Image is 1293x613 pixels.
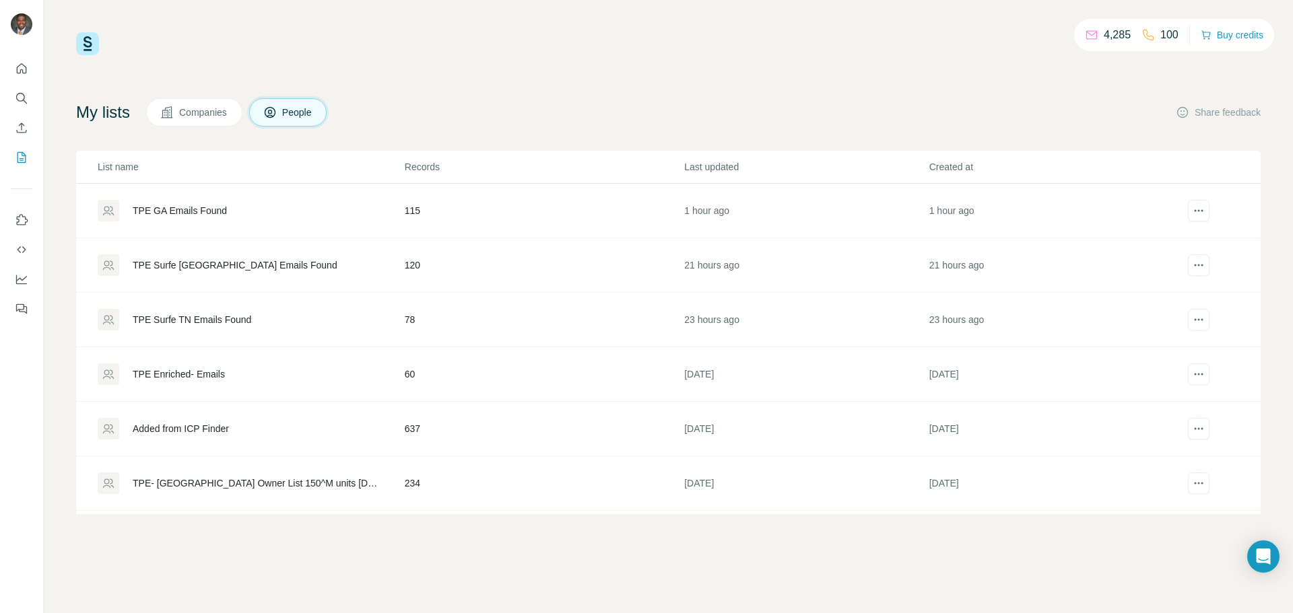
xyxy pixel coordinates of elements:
button: Feedback [11,297,32,321]
button: Use Surfe API [11,238,32,262]
button: actions [1188,472,1209,494]
button: actions [1188,363,1209,385]
td: 23 hours ago [929,293,1173,347]
p: Last updated [684,160,927,174]
button: My lists [11,145,32,170]
td: 60 [404,347,684,402]
td: 78 [404,293,684,347]
p: 4,285 [1104,27,1131,43]
button: actions [1188,309,1209,330]
td: [DATE] [684,402,928,456]
td: 21 hours ago [929,238,1173,293]
div: TPE GA Emails Found [133,204,227,217]
p: Created at [929,160,1172,174]
button: Search [11,86,32,110]
button: Quick start [11,57,32,81]
td: 637 [404,402,684,456]
td: [DATE] [929,402,1173,456]
div: Open Intercom Messenger [1247,540,1280,573]
p: 100 [1160,27,1179,43]
span: Companies [179,106,228,119]
img: Surfe Logo [76,32,99,55]
p: List name [98,160,403,174]
button: actions [1188,254,1209,276]
span: People [282,106,313,119]
div: TPE Surfe [GEOGRAPHIC_DATA] Emails Found [133,258,337,272]
button: Share feedback [1176,106,1261,119]
button: actions [1188,418,1209,439]
p: Records [405,160,683,174]
td: 120 [404,238,684,293]
h4: My lists [76,102,130,123]
div: TPE Surfe TN Emails Found [133,313,251,326]
button: Enrich CSV [11,116,32,140]
td: 1 hour ago [929,184,1173,238]
div: TPE- [GEOGRAPHIC_DATA] Owner List 150^M units [DATE] [133,476,382,490]
td: [DATE] [684,347,928,402]
td: 115 [404,184,684,238]
button: Use Surfe on LinkedIn [11,208,32,232]
td: [DATE] [929,347,1173,402]
div: Added from ICP Finder [133,422,229,435]
img: Avatar [11,13,32,35]
button: actions [1188,200,1209,221]
td: [DATE] [684,456,928,511]
div: TPE Enriched- Emails [133,367,225,381]
button: Buy credits [1201,26,1263,44]
button: Dashboard [11,267,32,291]
td: 23 hours ago [684,293,928,347]
td: [DATE] [929,456,1173,511]
td: 1 hour ago [684,184,928,238]
td: 21 hours ago [684,238,928,293]
td: 234 [404,456,684,511]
